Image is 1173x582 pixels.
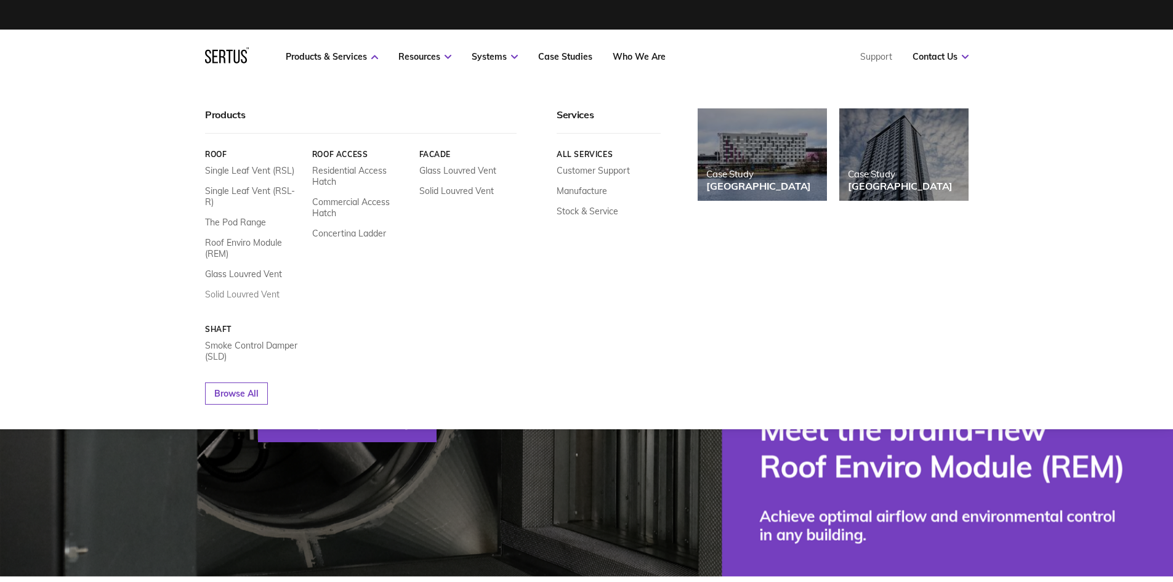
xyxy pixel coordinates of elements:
iframe: Chat Widget [951,439,1173,582]
a: Single Leaf Vent (RSL-R) [205,185,303,208]
a: All services [557,150,661,159]
a: Manufacture [557,185,607,196]
a: Roof [205,150,303,159]
a: Case Studies [538,51,592,62]
a: Case Study[GEOGRAPHIC_DATA] [839,108,969,201]
a: Residential Access Hatch [312,165,409,187]
a: Facade [419,150,517,159]
a: Smoke Control Damper (SLD) [205,340,303,362]
a: Resources [398,51,451,62]
a: Glass Louvred Vent [205,269,282,280]
div: Products [205,108,517,134]
a: Concertina Ladder [312,228,385,239]
div: [GEOGRAPHIC_DATA] [848,180,953,192]
div: [GEOGRAPHIC_DATA] [706,180,811,192]
a: The Pod Range [205,217,266,228]
a: Products & Services [286,51,378,62]
a: Contact Us [913,51,969,62]
a: Shaft [205,325,303,334]
a: Systems [472,51,518,62]
a: Roof Access [312,150,409,159]
a: Who We Are [613,51,666,62]
a: Solid Louvred Vent [205,289,280,300]
a: Support [860,51,892,62]
div: Case Study [706,168,811,180]
a: Browse All [205,382,268,405]
a: Stock & Service [557,206,618,217]
a: Case Study[GEOGRAPHIC_DATA] [698,108,827,201]
a: Roof Enviro Module (REM) [205,237,303,259]
div: Services [557,108,661,134]
a: Customer Support [557,165,630,176]
a: Commercial Access Hatch [312,196,409,219]
div: Case Study [848,168,953,180]
a: Glass Louvred Vent [419,165,496,176]
a: Solid Louvred Vent [419,185,493,196]
a: Single Leaf Vent (RSL) [205,165,294,176]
